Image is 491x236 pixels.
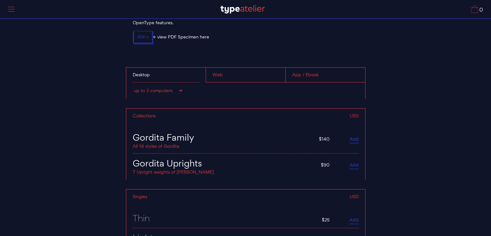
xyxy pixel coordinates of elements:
div: Thin [133,213,315,223]
div: USD [252,113,359,118]
div: Gordita Family [133,133,312,142]
a: 0 [471,5,483,13]
div: App / Ebook [285,68,365,82]
p: ← view PDF Specimen here [133,31,359,44]
div: Singles [133,194,249,199]
div: Gordita Uprights [133,158,314,168]
span: 0 [478,7,483,13]
span: $140 [319,136,330,142]
div: 7 Upright weights of [PERSON_NAME] [133,168,314,175]
div: Desktop [126,68,206,82]
a: Add [350,162,359,169]
img: TA_Logo.svg [220,5,265,14]
a: Add [350,217,359,224]
a: Add [350,136,359,143]
span: $25 [322,217,330,223]
div: USD [248,194,359,199]
div: All 14 styles of Gordita [133,142,312,149]
span: $90 [321,162,330,168]
a: PDF ↓ [133,31,153,44]
div: Collections [133,113,253,118]
div: Web [206,68,285,82]
img: Cart_Icon.svg [471,5,478,13]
